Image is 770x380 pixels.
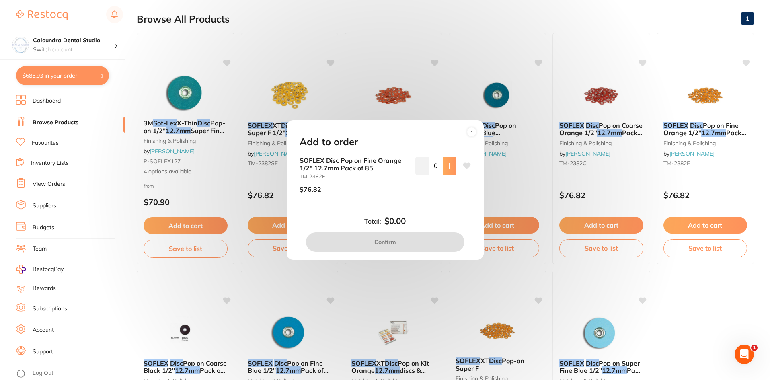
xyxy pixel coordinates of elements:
[300,186,321,193] p: $76.82
[300,157,409,172] b: SOFLEX Disc Pop on Fine Orange 1/2" 12.7mm Pack of 85
[364,218,381,225] label: Total:
[306,232,464,252] button: Confirm
[751,345,758,351] span: 1
[300,173,409,179] small: TM-2382F
[300,136,358,148] h2: Add to order
[735,345,754,364] iframe: Intercom live chat
[384,216,406,226] b: $0.00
